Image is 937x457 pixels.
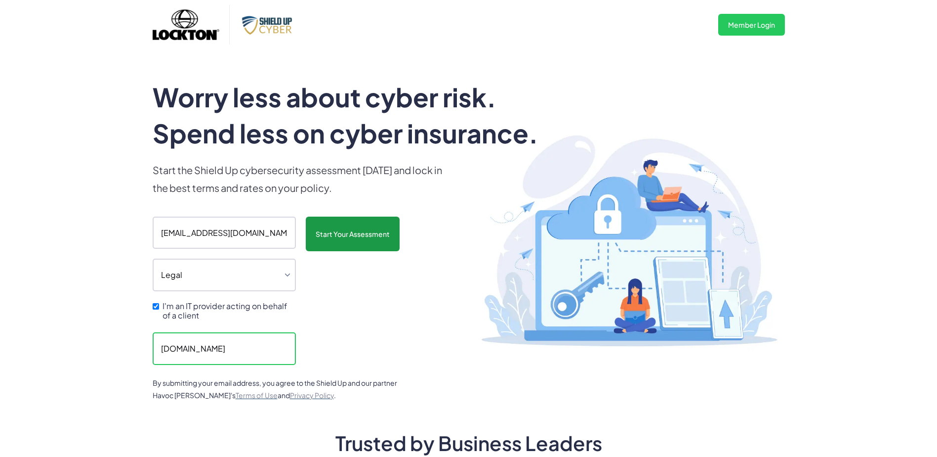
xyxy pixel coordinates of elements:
input: I'm an IT provider acting on behalf of a client [153,303,159,310]
a: Member Login [718,14,785,36]
div: By submitting your email address, you agree to the Shield Up and our partner Havoc [PERSON_NAME]'... [153,377,409,402]
p: Start the Shield Up cybersecurity assessment [DATE] and lock in the best terms and rates on your ... [153,161,449,197]
h1: Worry less about cyber risk. Spend less on cyber insurance. [153,79,564,151]
input: Enter your company email [153,217,296,249]
h2: Trusted by Business Leaders [187,431,750,455]
a: Terms of Use [236,391,278,400]
form: scanform [153,217,409,365]
input: Start Your Assessment [306,217,400,251]
img: Lockton [153,2,219,47]
a: Privacy Policy [290,391,334,400]
input: Enter your client's website [153,332,296,365]
img: Shield Up Cyber Logo [240,14,299,36]
span: I'm an IT provider acting on behalf of a client [163,301,296,320]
